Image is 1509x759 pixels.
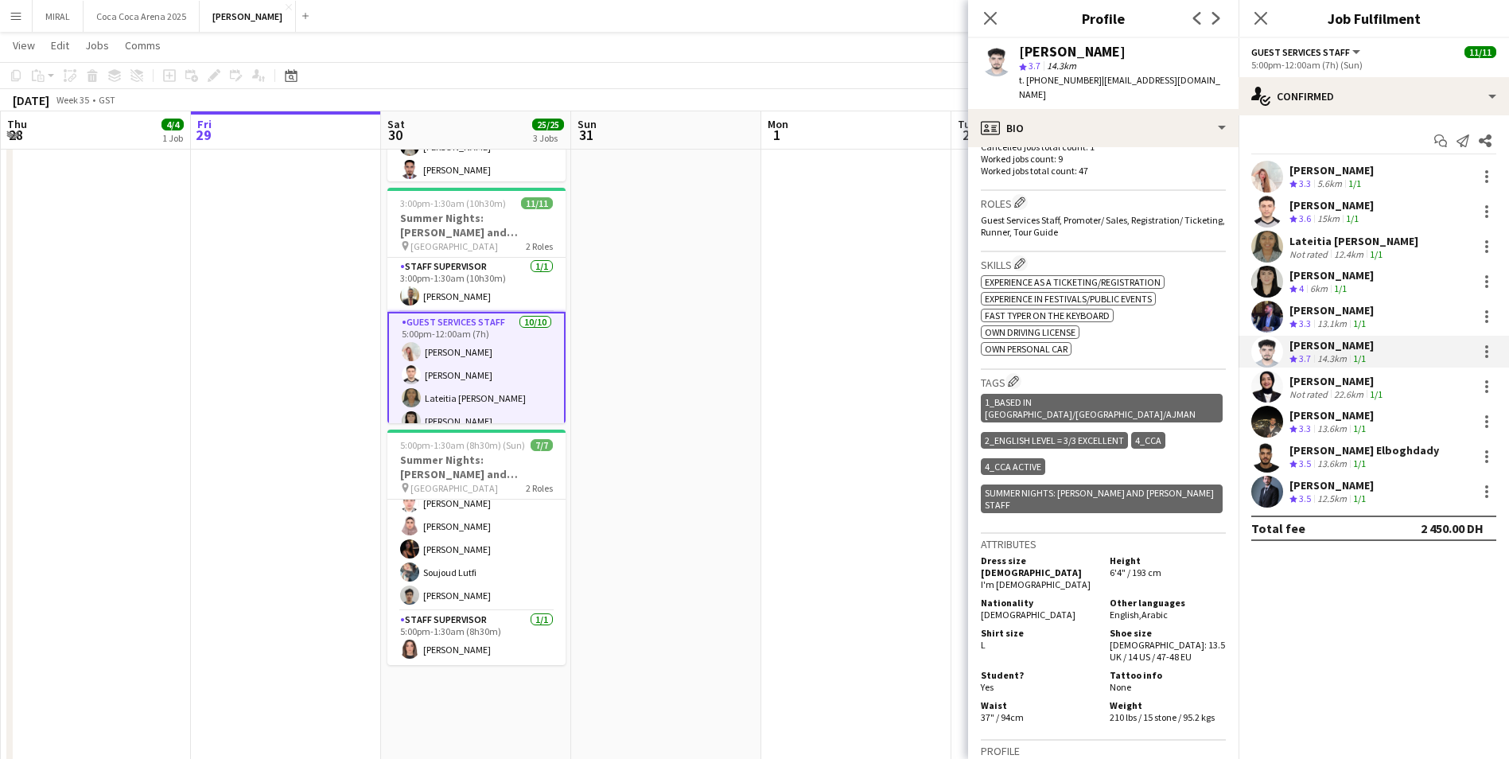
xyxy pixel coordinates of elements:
div: 4_CCA Active [981,458,1045,475]
h3: Job Fulfilment [1239,8,1509,29]
span: 3.3 [1299,317,1311,329]
div: [PERSON_NAME] Elboghdady [1289,443,1439,457]
span: View [13,38,35,53]
span: 3.3 [1299,422,1311,434]
a: Edit [45,35,76,56]
div: Total fee [1251,520,1305,536]
span: [GEOGRAPHIC_DATA] [410,240,498,252]
app-skills-label: 1/1 [1353,422,1366,434]
h5: Tattoo info [1110,669,1226,681]
div: [PERSON_NAME] [1019,45,1126,59]
h3: Roles [981,194,1226,211]
h3: Skills [981,255,1226,272]
span: 3.7 [1029,60,1040,72]
span: 31 [575,126,597,144]
h3: Profile [981,744,1226,758]
span: Yes [981,681,994,693]
span: Sat [387,117,405,131]
span: Sun [578,117,597,131]
div: [DATE] [13,92,49,108]
h5: Student? [981,669,1097,681]
span: 28 [5,126,27,144]
button: [PERSON_NAME] [200,1,296,32]
div: 1 Job [162,132,183,144]
span: 3.5 [1299,492,1311,504]
span: 25/25 [532,119,564,130]
span: 3.3 [1299,177,1311,189]
app-job-card: 5:00pm-1:30am (8h30m) (Sun)7/7Summer Nights: [PERSON_NAME] and [PERSON_NAME] - Internal [GEOGRAPH... [387,430,566,665]
a: Comms [119,35,167,56]
app-card-role: Guest Services Staff6/65:00pm-12:00am (7h)[PERSON_NAME][PERSON_NAME][PERSON_NAME][PERSON_NAME]Sou... [387,442,566,611]
h3: Profile [968,8,1239,29]
app-skills-label: 1/1 [1353,352,1366,364]
a: View [6,35,41,56]
app-card-role: Guest Services Staff10/105:00pm-12:00am (7h)[PERSON_NAME][PERSON_NAME]Lateitia [PERSON_NAME][PERS... [387,312,566,577]
app-skills-label: 1/1 [1334,282,1347,294]
app-skills-label: 1/1 [1348,177,1361,189]
h3: Attributes [981,537,1226,551]
app-card-role: Staff Supervisor1/15:00pm-1:30am (8h30m)[PERSON_NAME] [387,611,566,665]
div: Summer Nights: [PERSON_NAME] and [PERSON_NAME] STAFF [981,485,1223,513]
span: Tue [958,117,976,131]
div: [PERSON_NAME] [1289,338,1374,352]
span: Mon [768,117,788,131]
div: 4_CCA [1131,432,1165,449]
span: Own Driving License [985,326,1075,338]
span: 3.7 [1299,352,1311,364]
p: Worked jobs count: 9 [981,153,1226,165]
span: 14.3km [1044,60,1079,72]
span: 2 [955,126,976,144]
div: [PERSON_NAME] [1289,198,1374,212]
span: Experience in Festivals/Public Events [985,293,1152,305]
app-skills-label: 1/1 [1346,212,1359,224]
span: 2 Roles [526,240,553,252]
app-skills-label: 1/1 [1370,248,1383,260]
span: 29 [195,126,212,144]
span: 4 [1299,282,1304,294]
div: [PERSON_NAME] [1289,303,1374,317]
app-skills-label: 1/1 [1370,388,1383,400]
span: Thu [7,117,27,131]
h5: Other languages [1110,597,1226,609]
div: 6km [1307,282,1331,296]
div: [PERSON_NAME] [1289,374,1386,388]
span: L [981,639,986,651]
span: Arabic [1141,609,1168,621]
div: 12.4km [1331,248,1367,260]
span: Jobs [85,38,109,53]
app-skills-label: 1/1 [1353,317,1366,329]
span: English , [1110,609,1141,621]
span: 6'4" / 193 cm [1110,566,1161,578]
button: Coca Coca Arena 2025 [84,1,200,32]
span: 30 [385,126,405,144]
div: [PERSON_NAME] [1289,478,1374,492]
div: 2_English Level = 3/3 Excellent [981,432,1128,449]
span: 2 Roles [526,482,553,494]
div: 3 Jobs [533,132,563,144]
app-skills-label: 1/1 [1353,492,1366,504]
span: 11/11 [1464,46,1496,58]
div: 5.6km [1314,177,1345,191]
span: I'm [DEMOGRAPHIC_DATA] [981,578,1091,590]
div: 2 450.00 DH [1421,520,1484,536]
span: Guest Services Staff [1251,46,1350,58]
span: 7/7 [531,439,553,451]
span: 37" / 94cm [981,711,1024,723]
app-job-card: 3:00pm-1:30am (10h30m) (Sun)11/11Summer Nights: [PERSON_NAME] and [PERSON_NAME] - Internal [GEOGR... [387,188,566,423]
span: 1 [765,126,788,144]
span: Guest Services Staff, Promoter/ Sales, Registration/ Ticketing, Runner, Tour Guide [981,214,1225,238]
button: MIRAL [33,1,84,32]
div: 13.6km [1314,457,1350,471]
span: Own Personal Car [985,343,1068,355]
span: | [EMAIL_ADDRESS][DOMAIN_NAME] [1019,74,1220,100]
h3: Summer Nights: [PERSON_NAME] and [PERSON_NAME] - Internal [387,453,566,481]
h5: Shoe size [1110,627,1226,639]
span: Comms [125,38,161,53]
span: 4/4 [161,119,184,130]
div: Not rated [1289,248,1331,260]
span: 11/11 [521,197,553,209]
div: Confirmed [1239,77,1509,115]
h5: Nationality [981,597,1097,609]
span: Fri [197,117,212,131]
